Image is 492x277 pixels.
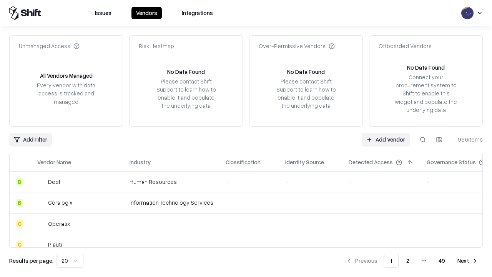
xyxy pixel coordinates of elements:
[259,42,335,50] div: Over-Permissive Vendors
[226,220,273,228] div: -
[177,7,218,19] button: Integrations
[394,73,458,114] div: Connect your procurement system to Shift to enable this widget and populate the underlying data
[285,158,324,166] div: Identity Source
[226,240,273,249] div: -
[362,133,410,147] a: Add Vendor
[9,257,53,265] p: Results per page:
[48,178,60,186] div: Deel
[452,135,483,144] div: 966 items
[34,81,98,105] div: Every vendor with data access is tracked and managed
[130,158,151,166] div: Industry
[432,254,451,268] button: 49
[16,178,23,186] div: B
[226,199,273,207] div: -
[130,240,213,249] div: -
[130,178,213,186] div: Human Resources
[37,220,45,227] img: Operatix
[167,68,205,76] div: No Data Found
[349,199,414,207] div: -
[37,240,45,248] img: Plauti
[274,77,338,110] div: Please contact Shift Support to learn how to enable it and populate the underlying data
[379,42,432,50] div: Offboarded Vendors
[285,240,336,249] div: -
[37,158,71,166] div: Vendor Name
[37,178,45,186] img: Deel
[384,254,399,268] button: 1
[9,133,52,147] button: Add Filter
[349,220,414,228] div: -
[48,220,70,228] div: Operatix
[226,178,273,186] div: -
[349,178,414,186] div: -
[48,199,72,207] div: Coralogix
[349,158,393,166] div: Detected Access
[130,220,213,228] div: -
[427,158,476,166] div: Governance Status
[130,199,213,207] div: Information Technology Services
[400,254,416,268] button: 2
[19,42,80,50] div: Unmanaged Access
[349,240,414,249] div: -
[285,220,336,228] div: -
[154,77,218,110] div: Please contact Shift Support to learn how to enable it and populate the underlying data
[16,220,23,227] div: C
[453,254,483,268] button: Next
[226,158,261,166] div: Classification
[40,72,93,80] div: All Vendors Managed
[285,178,336,186] div: -
[287,68,325,76] div: No Data Found
[16,199,23,207] div: B
[48,240,62,249] div: Plauti
[37,199,45,207] img: Coralogix
[90,7,116,19] button: Issues
[139,42,174,50] div: Risk Heatmap
[341,254,483,268] nav: pagination
[131,7,162,19] button: Vendors
[16,240,23,248] div: C
[285,199,336,207] div: -
[407,63,445,72] div: No Data Found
